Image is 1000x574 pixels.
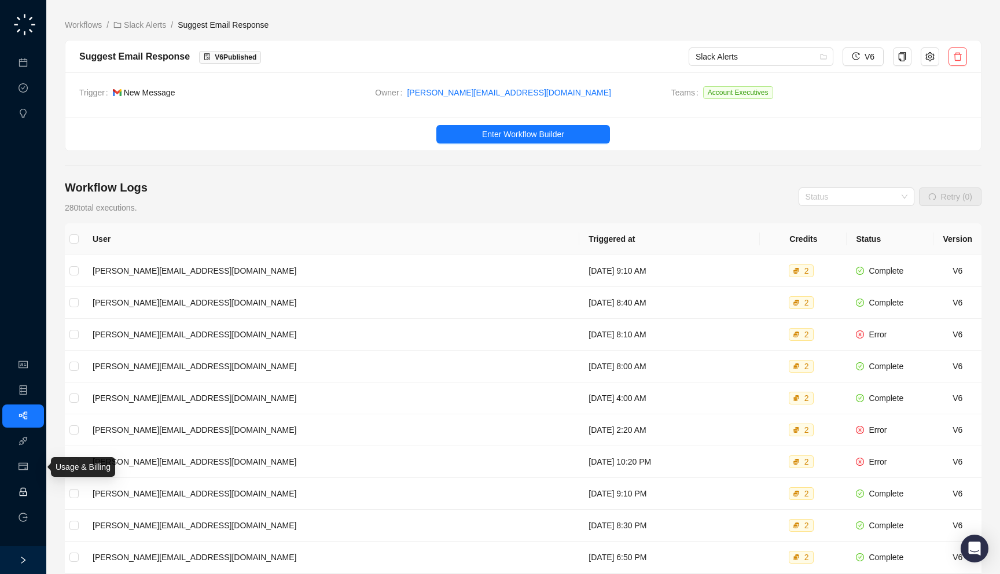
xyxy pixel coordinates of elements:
td: V6 [933,478,981,510]
span: Error [869,425,887,435]
td: [DATE] 8:30 PM [579,510,760,542]
div: 2 [802,488,811,499]
td: [PERSON_NAME][EMAIL_ADDRESS][DOMAIN_NAME] [83,478,579,510]
th: Status [847,223,933,255]
span: Complete [869,298,903,307]
span: New Message [124,88,175,97]
a: Enter Workflow Builder [65,125,981,143]
a: [PERSON_NAME][EMAIL_ADDRESS][DOMAIN_NAME] [407,86,611,99]
span: check-circle [856,362,864,370]
td: [PERSON_NAME][EMAIL_ADDRESS][DOMAIN_NAME] [83,446,579,478]
span: check-circle [856,394,864,402]
span: logout [19,513,28,522]
td: [DATE] 6:50 PM [579,542,760,573]
span: V 6 Published [215,53,256,61]
a: Workflows [62,19,104,31]
span: check-circle [856,490,864,498]
div: 2 [802,297,811,308]
span: check-circle [856,521,864,529]
td: [DATE] 9:10 PM [579,478,760,510]
span: delete [953,52,962,61]
td: [DATE] 10:20 PM [579,446,760,478]
a: folder Slack Alerts [111,19,168,31]
span: Owner [375,86,407,99]
span: V6 [865,50,874,63]
td: [PERSON_NAME][EMAIL_ADDRESS][DOMAIN_NAME] [83,542,579,573]
span: Error [869,330,887,339]
td: V6 [933,414,981,446]
td: V6 [933,319,981,351]
span: setting [925,52,935,61]
span: Teams [671,86,703,104]
td: [DATE] 8:00 AM [579,351,760,382]
td: V6 [933,351,981,382]
span: close-circle [856,330,864,338]
td: [PERSON_NAME][EMAIL_ADDRESS][DOMAIN_NAME] [83,351,579,382]
button: Retry (0) [919,187,981,206]
td: [DATE] 8:10 AM [579,319,760,351]
span: folder [113,21,122,29]
span: check-circle [856,299,864,307]
td: [PERSON_NAME][EMAIL_ADDRESS][DOMAIN_NAME] [83,382,579,414]
button: Enter Workflow Builder [436,125,610,143]
span: history [852,52,860,60]
td: [PERSON_NAME][EMAIL_ADDRESS][DOMAIN_NAME] [83,510,579,542]
div: 2 [802,360,811,372]
span: Complete [869,393,903,403]
span: check-circle [856,553,864,561]
span: Trigger [79,86,113,99]
td: [DATE] 2:20 AM [579,414,760,446]
td: [PERSON_NAME][EMAIL_ADDRESS][DOMAIN_NAME] [83,287,579,319]
td: V6 [933,542,981,573]
span: Complete [869,489,903,498]
span: Complete [869,553,903,562]
td: [PERSON_NAME][EMAIL_ADDRESS][DOMAIN_NAME] [83,255,579,287]
td: V6 [933,255,981,287]
div: 2 [802,456,811,468]
div: Open Intercom Messenger [961,535,988,562]
div: 2 [802,392,811,404]
span: file-done [204,53,211,60]
div: 2 [802,424,811,436]
div: Suggest Email Response [79,49,190,64]
span: right [19,556,27,564]
span: Complete [869,521,903,530]
button: V6 [843,47,884,66]
td: V6 [933,287,981,319]
div: 2 [802,329,811,340]
span: check-circle [856,267,864,275]
td: [PERSON_NAME][EMAIL_ADDRESS][DOMAIN_NAME] [83,414,579,446]
div: 2 [802,551,811,563]
td: V6 [933,382,981,414]
td: [DATE] 4:00 AM [579,382,760,414]
span: Suggest Email Response [178,20,269,30]
img: gmail-BGivzU6t.png [113,89,122,95]
div: 2 [802,520,811,531]
span: Account Executives [703,86,773,99]
th: Credits [760,223,847,255]
span: Complete [869,362,903,371]
th: Version [933,223,981,255]
li: / [106,19,109,31]
li: / [171,19,173,31]
span: close-circle [856,458,864,466]
span: Complete [869,266,903,275]
span: close-circle [856,426,864,434]
span: Slack Alerts [696,48,826,65]
td: [DATE] 8:40 AM [579,287,760,319]
span: 280 total executions. [65,203,137,212]
td: [DATE] 9:10 AM [579,255,760,287]
div: 2 [802,265,811,277]
span: copy [898,52,907,61]
span: Error [869,457,887,466]
td: V6 [933,446,981,478]
span: Enter Workflow Builder [482,128,564,141]
img: logo-small-C4UdH2pc.png [12,12,38,38]
h4: Workflow Logs [65,179,148,196]
td: [PERSON_NAME][EMAIL_ADDRESS][DOMAIN_NAME] [83,319,579,351]
th: Triggered at [579,223,760,255]
th: User [83,223,579,255]
td: V6 [933,510,981,542]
